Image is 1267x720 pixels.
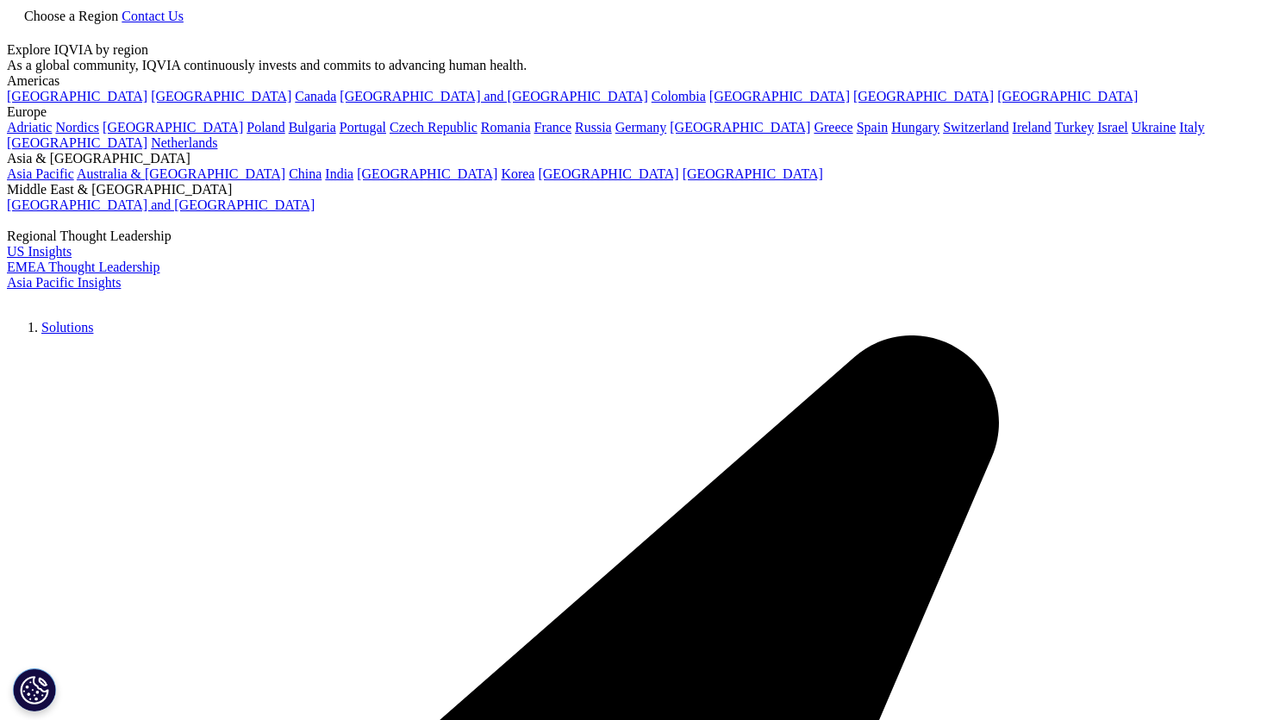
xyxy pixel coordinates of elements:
span: Choose a Region [24,9,118,23]
a: Hungary [891,120,939,135]
div: Europe [7,104,1260,120]
a: EMEA Thought Leadership [7,260,159,274]
div: Regional Thought Leadership [7,229,1260,244]
div: Asia & [GEOGRAPHIC_DATA] [7,151,1260,166]
a: [GEOGRAPHIC_DATA] [997,89,1138,103]
a: China [289,166,321,181]
a: Czech Republic [390,120,477,135]
a: [GEOGRAPHIC_DATA] [7,89,147,103]
a: Colombia [652,89,706,103]
a: Greece [814,120,852,135]
a: Contact Us [122,9,184,23]
a: Bulgaria [289,120,336,135]
a: [GEOGRAPHIC_DATA] [683,166,823,181]
button: Cookie Settings [13,668,56,711]
a: Solutions [41,320,93,335]
a: Germany [615,120,667,135]
a: US Insights [7,244,72,259]
a: Netherlands [151,135,217,150]
a: Asia Pacific Insights [7,275,121,290]
a: [GEOGRAPHIC_DATA] [7,135,147,150]
a: Adriatic [7,120,52,135]
a: [GEOGRAPHIC_DATA] and [GEOGRAPHIC_DATA] [340,89,647,103]
a: Switzerland [943,120,1008,135]
a: [GEOGRAPHIC_DATA] [709,89,850,103]
a: Romania [481,120,531,135]
a: Turkey [1055,120,1095,135]
a: Portugal [340,120,386,135]
a: [GEOGRAPHIC_DATA] [853,89,994,103]
a: Korea [501,166,534,181]
a: Israel [1097,120,1128,135]
a: Australia & [GEOGRAPHIC_DATA] [77,166,285,181]
a: Canada [295,89,336,103]
a: Russia [575,120,612,135]
a: Poland [247,120,284,135]
div: Middle East & [GEOGRAPHIC_DATA] [7,182,1260,197]
a: Ukraine [1132,120,1176,135]
a: Spain [857,120,888,135]
a: Ireland [1013,120,1052,135]
a: [GEOGRAPHIC_DATA] [670,120,810,135]
div: Explore IQVIA by region [7,42,1260,58]
a: [GEOGRAPHIC_DATA] [103,120,243,135]
a: France [534,120,572,135]
a: [GEOGRAPHIC_DATA] [538,166,678,181]
a: Nordics [55,120,99,135]
div: Americas [7,73,1260,89]
div: As a global community, IQVIA continuously invests and commits to advancing human health. [7,58,1260,73]
a: India [325,166,353,181]
a: Asia Pacific [7,166,74,181]
a: [GEOGRAPHIC_DATA] and [GEOGRAPHIC_DATA] [7,197,315,212]
a: [GEOGRAPHIC_DATA] [151,89,291,103]
a: [GEOGRAPHIC_DATA] [357,166,497,181]
a: Italy [1179,120,1204,135]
